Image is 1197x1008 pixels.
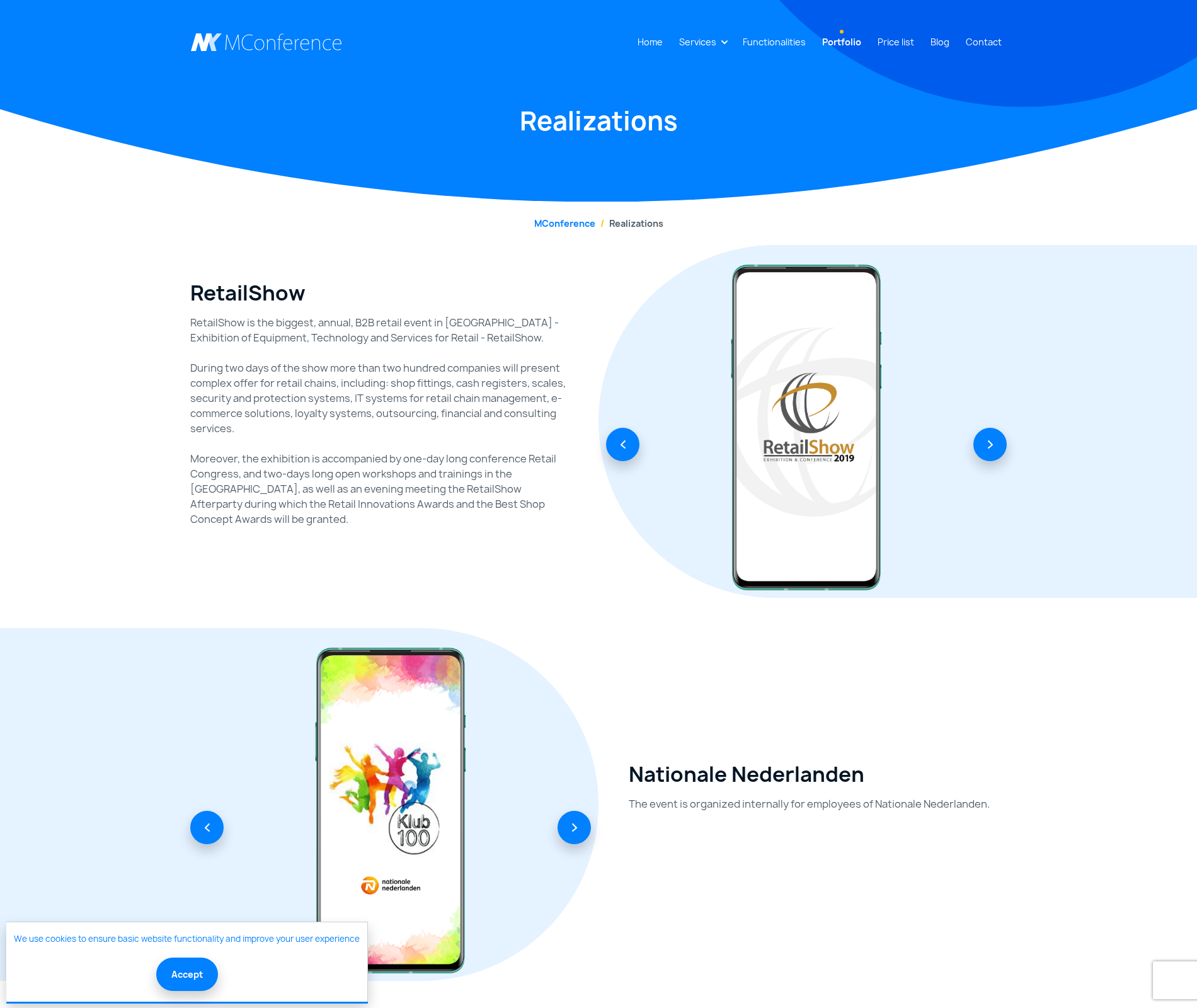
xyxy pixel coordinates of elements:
a: Functionalities [738,30,811,54]
h1: Realizations [190,104,1007,138]
a: Blog [925,30,954,54]
h2: Nationale Nederlanden [629,762,864,786]
a: MConference [534,217,595,229]
button: Accept [156,958,218,991]
h2: RetailShow [190,281,306,305]
a: Home [633,30,668,54]
img: RetailShow [723,258,890,598]
a: Price list [873,30,919,54]
a: Portfolio [817,30,866,54]
a: We use cookies to ensure basic website functionality and improve your user experience [14,933,360,946]
li: Realizations [595,217,663,230]
p: RetailShow is the biggest, annual, B2B retail event in [GEOGRAPHIC_DATA] - Exhibition of Equipmen... [190,315,568,527]
a: Contact [961,30,1007,54]
a: Services [674,30,721,54]
nav: breadcrumb [190,217,1007,230]
img: Nationale Nederlanden [307,641,474,981]
p: The event is organized internally for employees of Nationale Nederlanden. [629,796,990,811]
